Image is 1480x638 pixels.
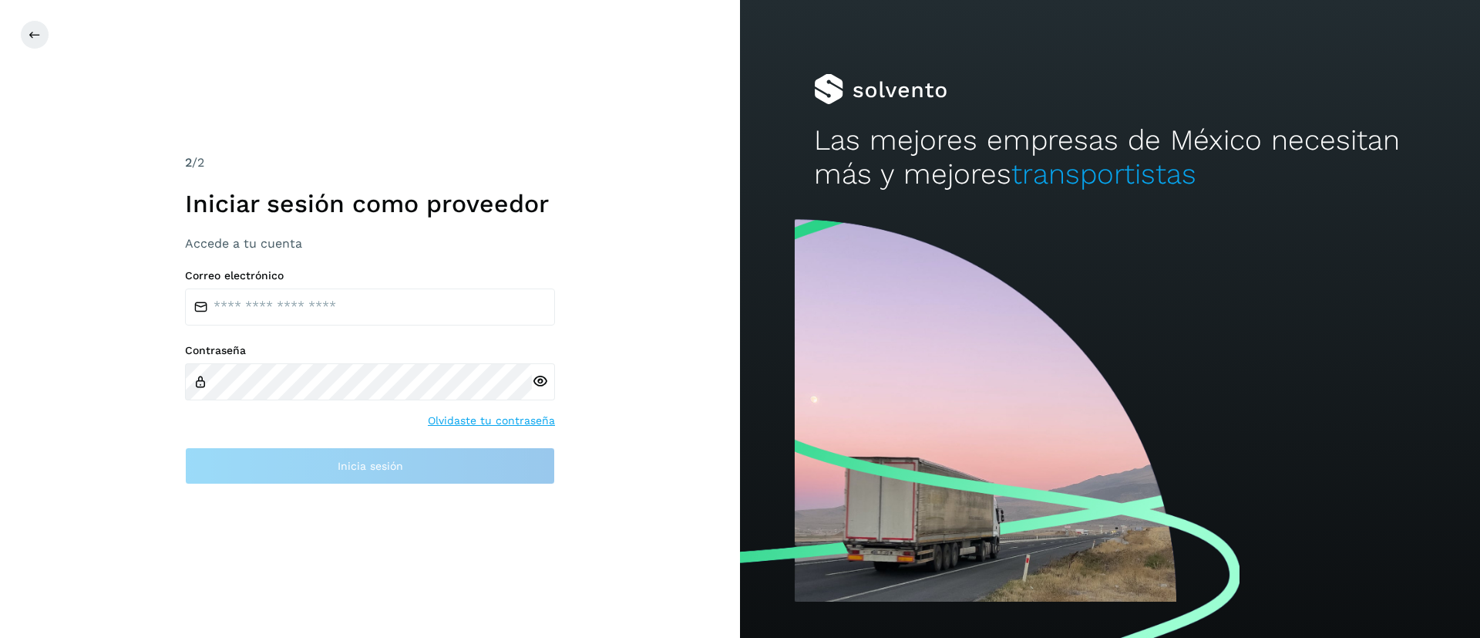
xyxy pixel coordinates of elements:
[185,447,555,484] button: Inicia sesión
[185,154,555,172] div: /2
[428,413,555,429] a: Olvidaste tu contraseña
[185,155,192,170] span: 2
[1011,157,1196,191] span: transportistas
[185,344,555,357] label: Contraseña
[185,236,555,251] h3: Accede a tu cuenta
[185,189,555,218] h1: Iniciar sesión como proveedor
[185,269,555,282] label: Correo electrónico
[338,461,403,471] span: Inicia sesión
[814,123,1406,192] h2: Las mejores empresas de México necesitan más y mejores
